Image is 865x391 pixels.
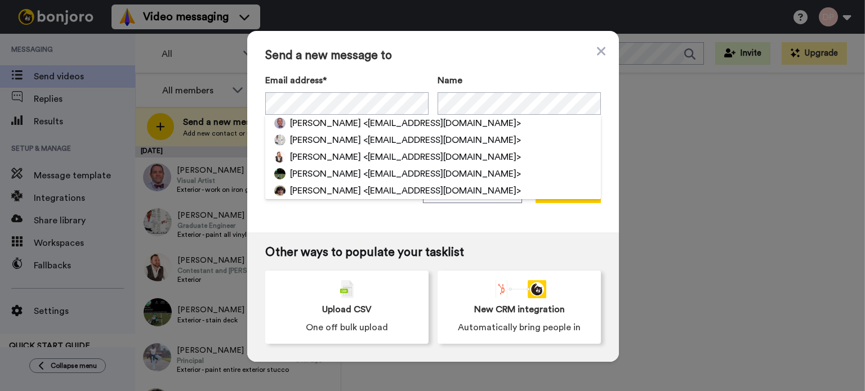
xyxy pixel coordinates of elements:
[363,116,521,130] span: <[EMAIL_ADDRESS][DOMAIN_NAME]>
[363,150,521,164] span: <[EMAIL_ADDRESS][DOMAIN_NAME]>
[290,116,361,130] span: [PERSON_NAME]
[363,184,521,197] span: <[EMAIL_ADDRESS][DOMAIN_NAME]>
[458,321,581,334] span: Automatically bring people in
[306,321,388,334] span: One off bulk upload
[363,167,521,181] span: <[EMAIL_ADDRESS][DOMAIN_NAME]>
[438,74,462,87] span: Name
[265,49,601,62] span: Send a new message to
[290,184,361,197] span: [PERSON_NAME]
[290,150,361,164] span: [PERSON_NAME]
[290,167,361,181] span: [PERSON_NAME]
[274,168,286,179] img: 58f6d896-06d1-4d4a-a9b7-2c89ca49c46b.jpg
[274,118,286,129] img: 83dda2b9-57ec-43df-bbf6-3a1eaa4ab6e2.jpg
[274,134,286,146] img: a712190d-0fb8-4b03-8924-fe2ef22f3592.jpg
[290,133,361,147] span: [PERSON_NAME]
[265,246,601,259] span: Other ways to populate your tasklist
[492,280,546,298] div: animation
[322,303,372,316] span: Upload CSV
[363,133,521,147] span: <[EMAIL_ADDRESS][DOMAIN_NAME]>
[474,303,565,316] span: New CRM integration
[274,185,286,196] img: 0fb68232-9e6b-4c58-80d8-636b40644b8c.jpg
[265,74,429,87] label: Email address*
[340,280,354,298] img: csv-grey.png
[274,151,286,163] img: 70dea08d-326a-459d-8f30-8d2767b3afd8.jpg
